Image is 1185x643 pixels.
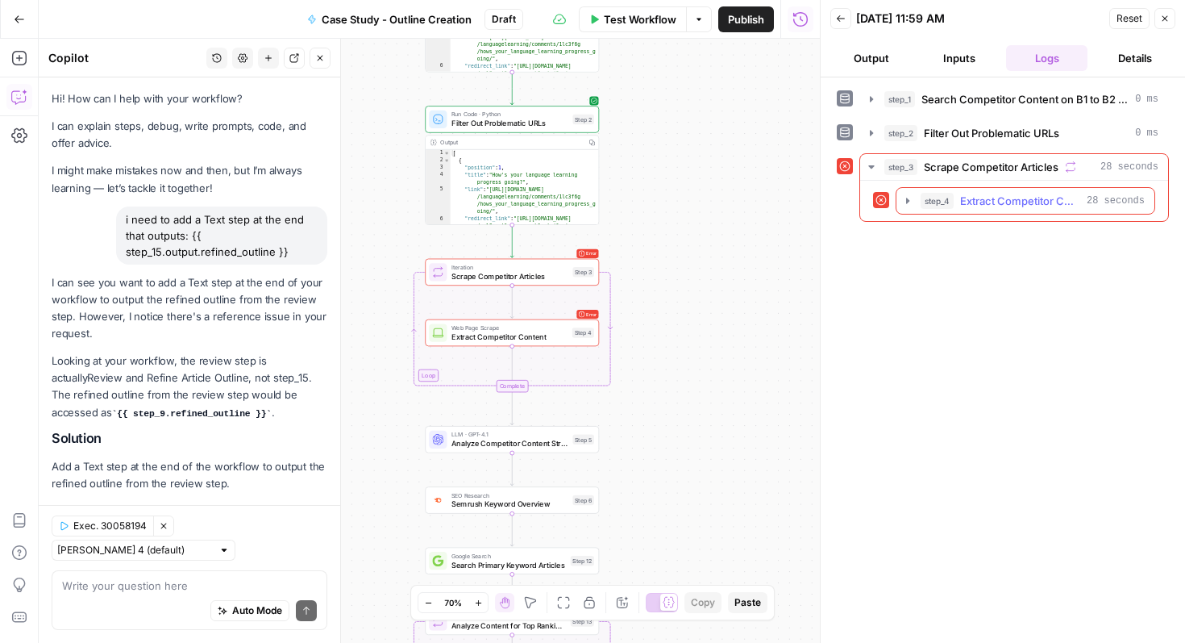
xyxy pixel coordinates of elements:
button: Paste [728,592,767,613]
div: 28 seconds [860,181,1168,221]
span: step_1 [884,91,915,107]
span: 0 ms [1135,126,1158,140]
span: 28 seconds [1087,194,1145,208]
div: 6 [426,215,451,273]
p: I can explain steps, debug, write prompts, code, and offer advice. [52,118,327,152]
button: Details [1094,45,1175,71]
span: Web Page Scrape [451,324,568,332]
g: Edge from step_2 to step_3 [510,225,513,257]
div: 5 [426,186,451,215]
span: Exec. 30058194 [73,519,147,533]
div: Step 5 [572,435,593,445]
span: Toggle code folding, rows 2 through 14 [443,157,450,165]
span: LLM · GPT-4.1 [451,430,568,439]
button: Logs [1006,45,1087,71]
span: Analyze Content for Top Ranking Pages [451,620,566,631]
g: Edge from step_6 to step_12 [510,514,513,546]
span: Error [586,307,597,321]
div: LLM · GPT-4.1Analyze Competitor Content StrategiesStep 5 [425,426,599,453]
div: Step 2 [572,115,593,125]
div: Complete [496,380,528,392]
button: Copy [684,592,721,613]
button: Reset [1109,8,1150,29]
g: Edge from step_3-iteration-end to step_5 [510,392,513,424]
button: Publish [718,6,774,32]
div: Step 4 [572,328,594,338]
span: 70% [444,596,462,609]
div: Run Code · PythonFilter Out Problematic URLsStep 2Output[ { "position":1, "title":"How's your lan... [425,106,599,225]
span: Extract Competitor Content [451,331,568,342]
span: Scrape Competitor Articles [924,159,1058,175]
div: 1 [426,150,451,157]
button: 28 seconds [860,154,1168,180]
span: step_3 [884,159,917,175]
span: Test Workflow [604,11,676,27]
button: Inputs [918,45,1000,71]
button: Case Study - Outline Creation [297,6,481,32]
button: Output [830,45,912,71]
span: Case Study - Outline Creation [322,11,472,27]
g: Edge from step_5 to step_6 [510,453,513,486]
div: 5 [426,33,451,62]
div: i need to add a Text step at the end that outputs: {{ step_15.output.refined_outline }} [116,207,327,265]
span: Paste [734,595,761,610]
span: step_4 [921,193,954,209]
button: 28 seconds [896,188,1154,214]
span: Run Code · Python [451,110,568,119]
div: Complete [425,380,599,392]
div: Google SearchSearch Primary Keyword ArticlesStep 12 [425,547,599,574]
p: Add a Text step at the end of the workflow to output the refined outline from the review step. [52,458,327,492]
span: Reset [1116,11,1142,26]
span: Filter Out Problematic URLs [924,125,1059,141]
p: I might make mistakes now and then, but I’m always learning — let’s tackle it together! [52,162,327,196]
div: Step 13 [571,616,594,627]
img: v3j4otw2j2lxnxfkcl44e66h4fup [432,495,443,505]
h2: Solution [52,431,327,446]
span: Toggle code folding, rows 1 through 78 [443,150,450,157]
div: Copilot [48,50,202,66]
span: 0 ms [1135,92,1158,106]
button: Test Workflow [579,6,686,32]
span: Google Search [451,551,566,560]
div: 6 [426,63,451,121]
p: Hi! How can I help with your workflow? [52,90,327,107]
div: 2 [426,157,451,165]
g: Edge from step_3 to step_4 [510,286,513,318]
div: SEO ResearchSemrush Keyword OverviewStep 6 [425,486,599,513]
div: 3 [426,165,451,172]
div: Step 3 [572,267,593,278]
span: Filter Out Problematic URLs [451,118,568,129]
span: Semrush Keyword Overview [451,499,568,510]
span: Analyze Competitor Content Strategies [451,438,568,449]
div: 4 [426,172,451,186]
div: Output [440,138,581,147]
span: step_2 [884,125,917,141]
button: Auto Mode [210,600,289,621]
input: Claude Sonnet 4 (default) [57,542,212,558]
g: Edge from step_1 to step_2 [510,72,513,104]
span: Search Primary Keyword Articles [451,559,566,570]
div: Step 12 [571,556,594,566]
p: Looking at your workflow, the review step is actually , not step_15. The refined outline from the... [52,353,327,421]
code: {{ step_9.refined_outline }} [112,409,272,419]
span: Draft [492,12,516,27]
div: LoopErrorIterationScrape Competitor ArticlesStep 3 [425,259,599,286]
span: Scrape Competitor Articles [451,270,568,282]
span: Error [586,247,597,261]
span: Copy [691,595,715,610]
span: Auto Mode [232,603,282,618]
span: Iteration [451,262,568,271]
button: Exec. 30058194 [52,516,153,537]
span: Publish [728,11,764,27]
span: SEO Research [451,491,568,499]
span: 28 seconds [1100,160,1158,174]
button: 0 ms [860,86,1168,112]
span: Review and Refine Article Outline [87,371,248,384]
div: IterationAnalyze Content for Top Ranking PagesStep 13 [425,608,599,635]
span: Search Competitor Content on B1 to B2 Business English [921,91,1129,107]
div: Step 6 [572,495,593,506]
p: I can see you want to add a Text step at the end of your workflow to output the refined outline f... [52,274,327,343]
span: Extract Competitor Content [960,193,1080,209]
button: 0 ms [860,120,1168,146]
div: ErrorWeb Page ScrapeExtract Competitor ContentStep 4 [425,319,599,346]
